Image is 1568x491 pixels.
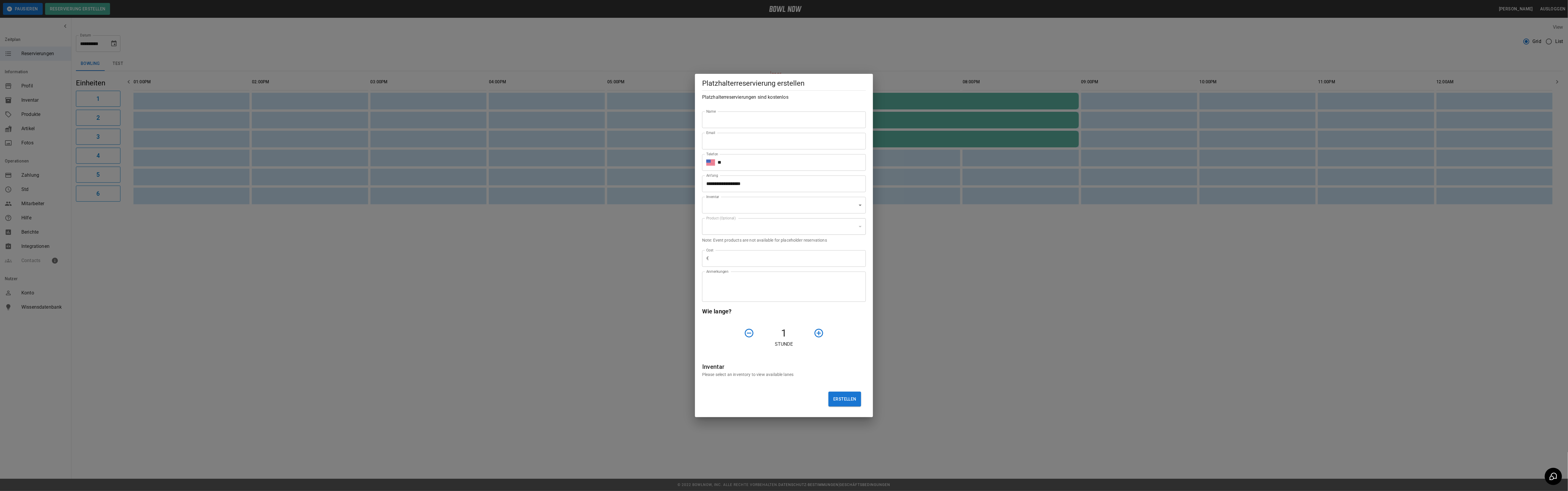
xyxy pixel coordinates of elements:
label: Telefon [706,152,718,157]
label: Anfang [706,173,718,178]
h6: Wie lange? [702,307,866,316]
div: ​ [702,197,866,213]
h6: Inventar [702,362,866,372]
h4: 1 [757,327,811,339]
p: Please select an inventory to view available lanes [702,372,866,377]
button: Select country [706,158,715,167]
h5: Platzhalterreservierung erstellen [702,79,866,88]
p: Note: Event products are not available for placeholder reservations [702,237,866,243]
div: ​ [702,218,866,235]
p: € [706,255,709,262]
p: Stunde [702,341,866,348]
h6: Platzhalterreservierungen sind kostenlos [702,93,866,101]
input: Choose date, selected date is Sep 10, 2025 [702,176,862,192]
button: Erstellen [828,392,861,406]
